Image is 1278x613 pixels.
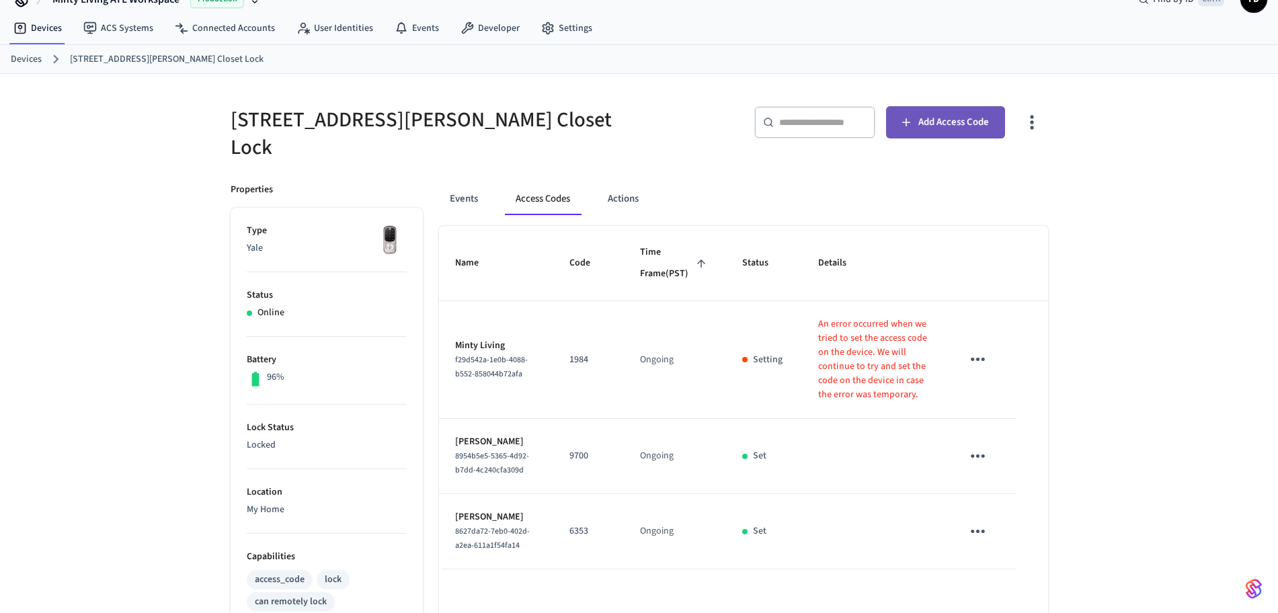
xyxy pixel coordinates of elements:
span: Add Access Code [918,114,989,131]
span: f29d542a-1e0b-4088-b552-858044b72afa [455,354,528,380]
p: Battery [247,353,407,367]
button: Add Access Code [886,106,1005,138]
a: Settings [530,16,603,40]
p: Locked [247,438,407,452]
td: Ongoing [624,419,726,494]
p: Minty Living [455,339,537,353]
button: Events [439,183,489,215]
p: Yale [247,241,407,255]
p: Lock Status [247,421,407,435]
span: Status [742,253,786,274]
span: Code [569,253,608,274]
p: Location [247,485,407,499]
p: Capabilities [247,550,407,564]
span: 8954b5e5-5365-4d92-b7dd-4c240cfa309d [455,450,529,476]
p: My Home [247,503,407,517]
img: SeamLogoGradient.69752ec5.svg [1246,578,1262,600]
td: Ongoing [624,301,726,419]
p: [PERSON_NAME] [455,510,537,524]
a: Devices [3,16,73,40]
a: ACS Systems [73,16,164,40]
a: [STREET_ADDRESS][PERSON_NAME] Closet Lock [70,52,264,67]
p: Properties [231,183,273,197]
a: Events [384,16,450,40]
div: lock [325,573,342,587]
p: 96% [267,370,284,384]
p: Online [257,306,284,320]
div: ant example [439,183,1048,215]
span: Details [818,253,864,274]
button: Access Codes [505,183,581,215]
p: Type [247,224,407,238]
a: Connected Accounts [164,16,286,40]
p: Set [753,449,766,463]
a: Devices [11,52,42,67]
td: Ongoing [624,494,726,569]
table: sticky table [439,226,1048,569]
button: Actions [597,183,649,215]
span: Name [455,253,496,274]
span: Time Frame(PST) [640,242,710,284]
span: 8627da72-7eb0-402d-a2ea-611a1f54fa14 [455,526,530,551]
p: 6353 [569,524,608,538]
a: Developer [450,16,530,40]
p: 9700 [569,449,608,463]
p: An error occurred when we tried to set the access code on the device. We will continue to try and... [818,317,930,402]
div: access_code [255,573,305,587]
p: Setting [753,353,783,367]
p: Status [247,288,407,302]
p: Set [753,524,766,538]
p: 1984 [569,353,608,367]
div: can remotely lock [255,595,327,609]
p: [PERSON_NAME] [455,435,537,449]
h5: [STREET_ADDRESS][PERSON_NAME] Closet Lock [231,106,631,161]
a: User Identities [286,16,384,40]
img: Yale Assure Touchscreen Wifi Smart Lock, Satin Nickel, Front [373,224,407,257]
